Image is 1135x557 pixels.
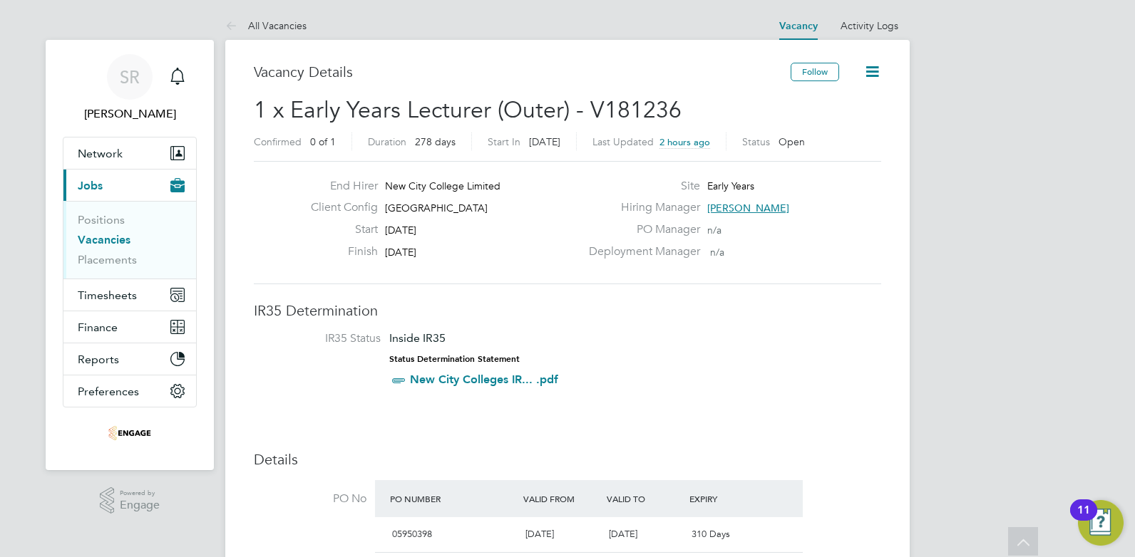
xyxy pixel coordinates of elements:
span: [DATE] [385,224,416,236]
a: Go to home page [63,422,197,444]
div: Expiry [686,486,769,511]
span: [DATE] [385,246,416,259]
span: Finance [78,321,118,334]
span: Network [78,147,123,160]
label: Client Config [299,200,378,215]
label: Site [580,179,700,194]
span: [DATE] [609,528,637,540]
button: Timesheets [63,279,196,311]
button: Follow [791,63,839,81]
label: PO No [254,491,366,506]
label: Confirmed [254,135,302,148]
label: Duration [368,135,406,148]
span: [DATE] [525,528,554,540]
div: Jobs [63,201,196,278]
label: Hiring Manager [580,200,700,215]
span: New City College Limited [385,179,500,192]
label: End Hirer [299,179,378,194]
span: 05950398 [392,528,432,540]
span: Powered by [120,487,160,499]
span: Jobs [78,179,103,192]
label: Status [742,135,770,148]
span: Sam Roberts [63,105,197,123]
a: Activity Logs [841,19,898,32]
div: Valid To [603,486,687,511]
a: Placements [78,253,137,266]
span: 1 x Early Years Lecturer (Outer) - V181236 [254,96,682,124]
label: Last Updated [592,135,654,148]
span: Reports [78,353,119,366]
img: omniapeople-logo-retina.png [108,422,151,444]
div: Valid From [520,486,603,511]
div: PO Number [386,486,520,511]
label: Start [299,222,378,237]
span: 0 of 1 [310,135,336,148]
a: SR[PERSON_NAME] [63,54,197,123]
span: Early Years [707,179,754,192]
h3: Details [254,450,881,469]
span: n/a [707,224,721,236]
a: All Vacancies [225,19,307,32]
span: SR [120,68,140,86]
button: Preferences [63,375,196,407]
span: Open [779,135,805,148]
label: Start In [488,135,520,148]
nav: Main navigation [46,40,214,470]
button: Finance [63,311,196,343]
button: Jobs [63,170,196,201]
a: Powered byEngage [100,487,160,514]
label: Deployment Manager [580,244,700,259]
button: Network [63,137,196,169]
label: IR35 Status [268,331,381,346]
span: Timesheets [78,288,137,302]
button: Reports [63,343,196,375]
span: Engage [120,499,160,511]
span: 278 days [415,135,456,148]
strong: Status Determination Statement [389,354,520,364]
a: Vacancies [78,233,130,246]
div: 11 [1077,510,1090,529]
label: Finish [299,244,378,259]
span: [PERSON_NAME] [707,202,789,214]
h3: IR35 Determination [254,301,881,320]
button: Open Resource Center, 11 new notifications [1078,500,1124,546]
h3: Vacancy Details [254,63,791,81]
a: Positions [78,213,125,227]
a: New City Colleges IR... .pdf [410,373,558,386]
label: PO Manager [580,222,700,237]
span: 310 Days [692,528,730,540]
span: [GEOGRAPHIC_DATA] [385,202,488,214]
span: n/a [710,246,724,259]
span: Inside IR35 [389,331,446,345]
span: 2 hours ago [659,136,710,148]
a: Vacancy [779,20,818,32]
span: Preferences [78,385,139,398]
span: [DATE] [529,135,560,148]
